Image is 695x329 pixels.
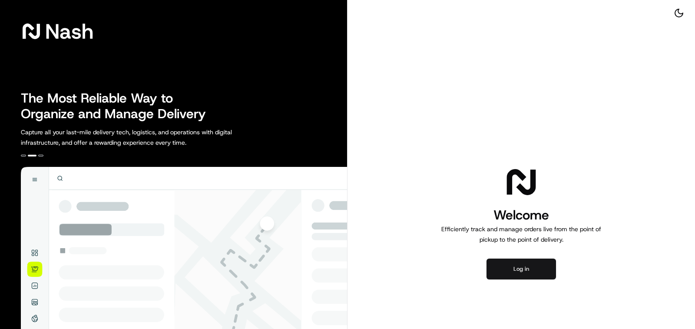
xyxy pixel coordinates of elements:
p: Efficiently track and manage orders live from the point of pickup to the point of delivery. [438,224,605,245]
button: Log in [486,259,556,279]
h2: The Most Reliable Way to Organize and Manage Delivery [21,90,215,122]
h1: Welcome [438,206,605,224]
span: Nash [45,23,93,40]
p: Capture all your last-mile delivery tech, logistics, and operations with digital infrastructure, ... [21,127,271,148]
